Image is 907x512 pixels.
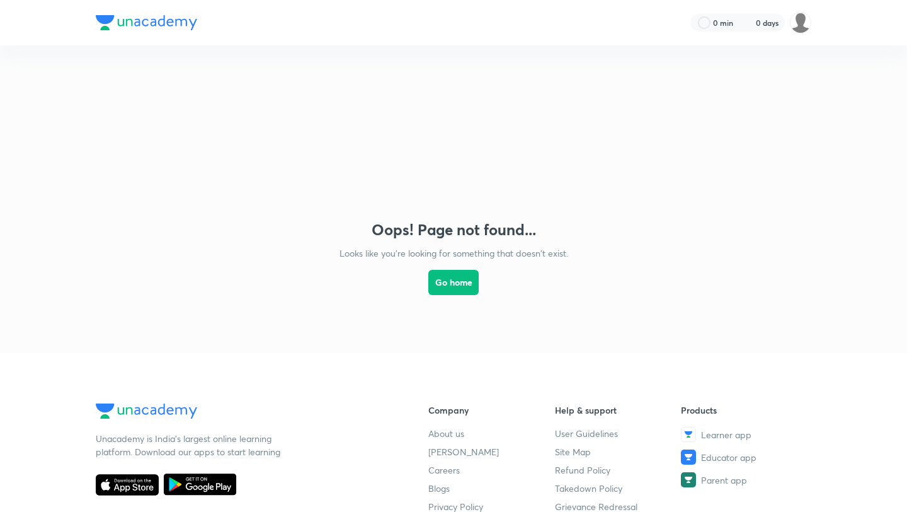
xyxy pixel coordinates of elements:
span: Learner app [701,428,751,441]
span: Educator app [701,451,756,464]
a: Learner app [681,427,807,442]
a: Refund Policy [555,463,682,477]
span: Parent app [701,474,747,487]
a: Site Map [555,445,682,458]
img: Parent app [681,472,696,487]
img: Company Logo [96,15,197,30]
h6: Help & support [555,404,682,417]
a: User Guidelines [555,427,682,440]
img: Company Logo [96,404,197,419]
h6: Products [681,404,807,417]
a: Takedown Policy [555,482,682,495]
a: Educator app [681,450,807,465]
span: Careers [428,463,460,477]
a: Company Logo [96,404,388,422]
button: Go home [428,270,479,295]
p: Looks like you're looking for something that doesn't exist. [339,247,568,260]
a: Blogs [428,482,555,495]
a: Careers [428,463,555,477]
a: Parent app [681,472,807,487]
img: error [328,71,579,206]
img: Ajit [790,12,811,33]
a: [PERSON_NAME] [428,445,555,458]
a: About us [428,427,555,440]
a: Go home [428,260,479,328]
img: Educator app [681,450,696,465]
img: Learner app [681,427,696,442]
p: Unacademy is India’s largest online learning platform. Download our apps to start learning [96,432,285,458]
h6: Company [428,404,555,417]
h3: Oops! Page not found... [372,221,536,239]
img: streak [741,16,753,29]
